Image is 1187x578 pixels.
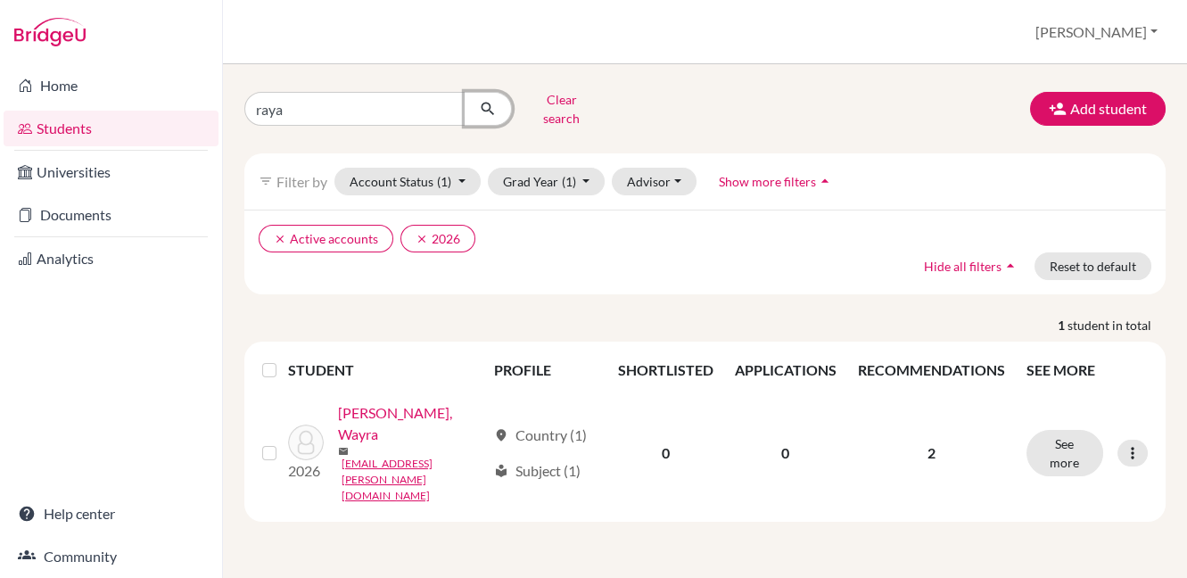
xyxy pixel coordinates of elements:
span: location_on [494,428,508,442]
a: Analytics [4,241,218,277]
th: SHORTLISTED [607,349,724,392]
span: Filter by [276,173,327,190]
i: arrow_drop_up [1002,257,1019,275]
button: Add student [1030,92,1166,126]
div: Country (1) [494,425,587,446]
th: SEE MORE [1016,349,1158,392]
button: clear2026 [400,225,475,252]
img: Bridge-U [14,18,86,46]
a: Documents [4,197,218,233]
i: clear [274,233,286,245]
div: Subject (1) [494,460,581,482]
td: 0 [724,392,847,515]
a: [EMAIL_ADDRESS][PERSON_NAME][DOMAIN_NAME] [342,456,487,504]
a: [PERSON_NAME], Wayra [338,402,487,445]
img: Soria Cordova, Wayra [288,425,324,460]
span: Hide all filters [924,259,1002,274]
input: Find student by name... [244,92,466,126]
a: Students [4,111,218,146]
button: Advisor [612,168,697,195]
span: student in total [1067,316,1166,334]
button: Reset to default [1035,252,1151,280]
th: APPLICATIONS [724,349,847,392]
i: clear [416,233,428,245]
span: Show more filters [719,174,816,189]
a: Community [4,539,218,574]
a: Help center [4,496,218,532]
button: Grad Year(1) [488,168,606,195]
button: Account Status(1) [334,168,481,195]
button: Show more filtersarrow_drop_up [704,168,849,195]
p: 2026 [288,460,324,482]
th: PROFILE [483,349,607,392]
th: RECOMMENDATIONS [847,349,1016,392]
button: clearActive accounts [259,225,393,252]
a: Universities [4,154,218,190]
button: Clear search [512,86,611,132]
button: [PERSON_NAME] [1027,15,1166,49]
td: 0 [607,392,724,515]
span: (1) [562,174,576,189]
i: arrow_drop_up [816,172,834,190]
span: (1) [437,174,451,189]
a: Home [4,68,218,103]
span: local_library [494,464,508,478]
button: Hide all filtersarrow_drop_up [909,252,1035,280]
strong: 1 [1058,316,1067,334]
span: mail [338,446,349,457]
th: STUDENT [288,349,484,392]
p: 2 [858,442,1005,464]
button: See more [1026,430,1103,476]
i: filter_list [259,174,273,188]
